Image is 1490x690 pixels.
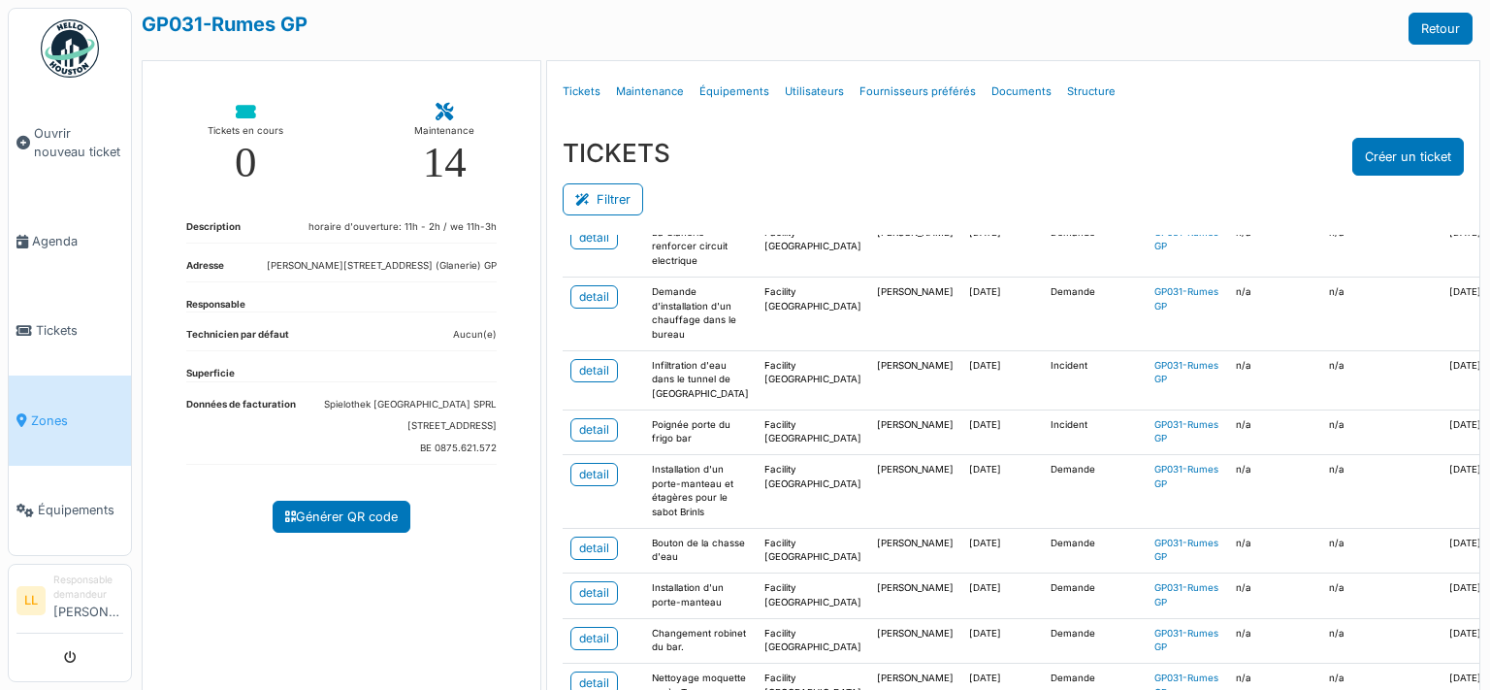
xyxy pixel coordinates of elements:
[608,69,692,115] a: Maintenance
[1321,410,1441,454] td: n/a
[1043,277,1147,350] td: Demande
[644,455,757,529] td: Installation d'un porte-manteau et étagères pour le sabot Brinls
[1154,628,1218,653] a: GP031-Rumes GP
[757,217,869,277] td: Facility [GEOGRAPHIC_DATA]
[186,259,224,281] dt: Adresse
[757,455,869,529] td: Facility [GEOGRAPHIC_DATA]
[1228,528,1321,573] td: n/a
[1059,69,1123,115] a: Structure
[1228,217,1321,277] td: n/a
[757,277,869,350] td: Facility [GEOGRAPHIC_DATA]
[36,321,123,340] span: Tickets
[235,141,257,184] div: 0
[38,501,123,519] span: Équipements
[961,277,1043,350] td: [DATE]
[1043,455,1147,529] td: Demande
[1154,582,1218,608] a: GP031-Rumes GP
[644,350,757,410] td: Infiltration d'eau dans le tunnel de [GEOGRAPHIC_DATA]
[869,455,961,529] td: [PERSON_NAME]
[1321,217,1441,277] td: n/a
[579,466,609,483] div: detail
[1352,138,1464,176] button: Créer un ticket
[9,88,131,197] a: Ouvrir nouveau ticket
[570,537,618,560] a: detail
[1228,455,1321,529] td: n/a
[570,226,618,249] a: detail
[869,217,961,277] td: [PERSON_NAME]
[53,573,123,603] div: Responsable demandeur
[869,528,961,573] td: [PERSON_NAME]
[579,584,609,602] div: detail
[1043,217,1147,277] td: Demande
[563,138,670,168] h3: TICKETS
[1154,419,1218,444] a: GP031-Rumes GP
[1321,574,1441,618] td: n/a
[1228,277,1321,350] td: n/a
[192,88,299,200] a: Tickets en cours 0
[186,328,289,350] dt: Technicien par défaut
[1321,277,1441,350] td: n/a
[1321,455,1441,529] td: n/a
[692,69,777,115] a: Équipements
[1409,13,1473,45] a: Retour
[869,618,961,663] td: [PERSON_NAME]
[961,410,1043,454] td: [DATE]
[53,573,123,629] li: [PERSON_NAME]
[267,259,497,274] dd: [PERSON_NAME][STREET_ADDRESS] (Glanerie) GP
[186,398,296,464] dt: Données de facturation
[579,421,609,439] div: detail
[869,574,961,618] td: [PERSON_NAME]
[9,376,131,465] a: Zones
[1154,538,1218,563] a: GP031-Rumes GP
[961,455,1043,529] td: [DATE]
[1228,618,1321,663] td: n/a
[579,229,609,246] div: detail
[869,350,961,410] td: [PERSON_NAME]
[16,586,46,615] li: LL
[984,69,1059,115] a: Documents
[570,418,618,442] a: detail
[208,121,283,141] div: Tickets en cours
[1043,410,1147,454] td: Incident
[31,411,123,430] span: Zones
[644,410,757,454] td: Poignée porte du frigo bar
[16,573,123,634] a: LL Responsable demandeur[PERSON_NAME]
[570,627,618,650] a: detail
[34,124,123,161] span: Ouvrir nouveau ticket
[961,350,1043,410] td: [DATE]
[186,298,245,312] dt: Responsable
[961,217,1043,277] td: [DATE]
[273,501,410,533] a: Générer QR code
[1321,350,1441,410] td: n/a
[579,362,609,379] div: detail
[757,618,869,663] td: Facility [GEOGRAPHIC_DATA]
[1043,618,1147,663] td: Demande
[41,19,99,78] img: Badge_color-CXgf-gQk.svg
[1154,360,1218,385] a: GP031-Rumes GP
[9,466,131,555] a: Équipements
[644,277,757,350] td: Demande d'installation d'un chauffage dans le bureau
[1154,286,1218,312] a: GP031-Rumes GP
[324,419,497,434] dd: [STREET_ADDRESS]
[579,540,609,557] div: detail
[644,217,757,277] td: La Glanerie renforcer circuit electrique
[324,398,497,412] dd: Spielothek [GEOGRAPHIC_DATA] SPRL
[644,618,757,663] td: Changement robinet du bar.
[399,88,491,200] a: Maintenance 14
[1228,410,1321,454] td: n/a
[961,618,1043,663] td: [DATE]
[324,442,497,456] dd: BE 0875.621.572
[579,630,609,647] div: detail
[423,141,467,184] div: 14
[555,69,608,115] a: Tickets
[570,463,618,486] a: detail
[186,220,241,243] dt: Description
[1154,464,1218,489] a: GP031-Rumes GP
[1043,528,1147,573] td: Demande
[142,13,308,36] a: GP031-Rumes GP
[1228,350,1321,410] td: n/a
[757,350,869,410] td: Facility [GEOGRAPHIC_DATA]
[9,286,131,376] a: Tickets
[32,232,123,250] span: Agenda
[579,288,609,306] div: detail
